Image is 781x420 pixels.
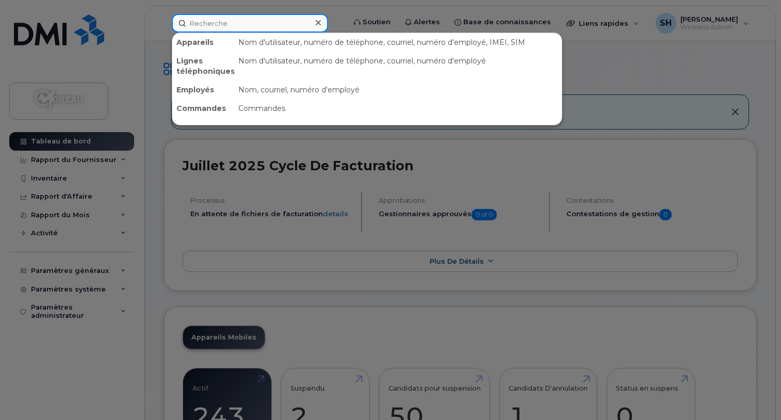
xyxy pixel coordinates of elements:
div: Commandes [234,99,562,118]
div: Nom d'utilisateur, numéro de téléphone, courriel, numéro d'employé [234,52,562,80]
div: Employés [172,80,234,99]
div: Commandes [172,99,234,118]
div: Appareils [172,33,234,52]
div: Nom, courriel, numéro d'employé [234,80,562,99]
div: Nom d'utilisateur, numéro de téléphone, courriel, numéro d'employé, IMEI, SIM [234,33,562,52]
div: Lignes téléphoniques [172,52,234,80]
